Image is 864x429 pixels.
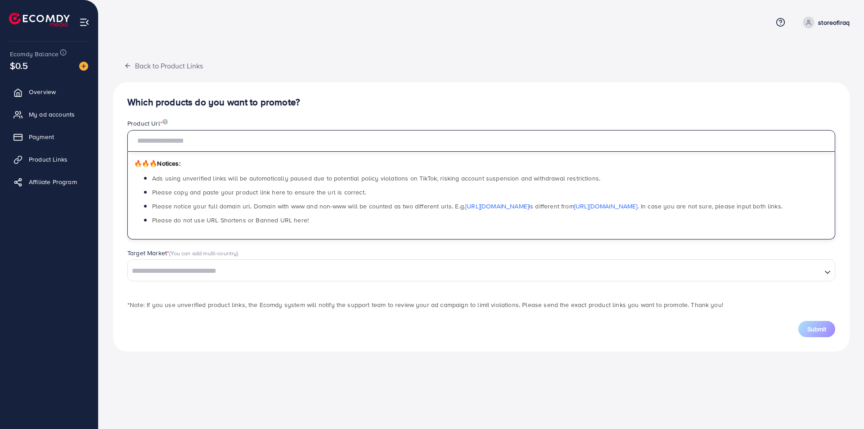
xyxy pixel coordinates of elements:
[127,97,835,108] h4: Which products do you want to promote?
[9,13,70,27] img: logo
[574,202,638,211] a: [URL][DOMAIN_NAME]
[826,388,857,422] iframe: Chat
[134,159,157,168] span: 🔥🔥🔥
[29,132,54,141] span: Payment
[29,155,67,164] span: Product Links
[7,83,91,101] a: Overview
[29,110,75,119] span: My ad accounts
[29,87,56,96] span: Overview
[152,174,600,183] span: Ads using unverified links will be automatically paused due to potential policy violations on Tik...
[152,216,309,225] span: Please do not use URL Shortens or Banned URL here!
[152,202,783,211] span: Please notice your full domain url. Domain with www and non-www will be counted as two different ...
[7,128,91,146] a: Payment
[10,50,58,59] span: Ecomdy Balance
[798,321,835,337] button: Submit
[113,56,214,75] button: Back to Product Links
[10,59,28,72] span: $0.5
[127,299,835,310] p: *Note: If you use unverified product links, the Ecomdy system will notify the support team to rev...
[7,173,91,191] a: Affiliate Program
[127,248,238,257] label: Target Market
[807,325,826,334] span: Submit
[818,17,850,28] p: storeofiraq
[465,202,529,211] a: [URL][DOMAIN_NAME]
[169,249,238,257] span: (You can add multi-country)
[7,105,91,123] a: My ad accounts
[129,264,821,278] input: Search for option
[152,188,366,197] span: Please copy and paste your product link here to ensure the url is correct.
[127,259,835,281] div: Search for option
[7,150,91,168] a: Product Links
[162,119,168,125] img: image
[799,17,850,28] a: storeofiraq
[127,119,168,128] label: Product Url
[29,177,77,186] span: Affiliate Program
[79,17,90,27] img: menu
[134,159,180,168] span: Notices:
[79,62,88,71] img: image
